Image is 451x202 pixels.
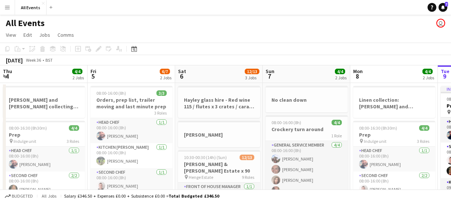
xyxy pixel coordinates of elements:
[359,125,397,131] span: 08:00-16:30 (8h30m)
[266,68,274,75] span: Sun
[245,69,259,74] span: 12/13
[353,68,363,75] span: Mon
[12,194,33,199] span: Budgeted
[184,155,227,160] span: 10:30-00:30 (14h) (Sun)
[67,138,79,144] span: 3 Roles
[352,72,363,80] span: 8
[332,120,342,125] span: 4/4
[441,68,450,75] span: Tue
[245,75,259,80] div: 3 Jobs
[353,131,435,138] h3: Prep
[39,32,50,38] span: Jobs
[178,131,260,138] h3: [PERSON_NAME]
[4,192,34,200] button: Budgeted
[266,126,348,133] h3: Crockery turn around
[156,90,167,96] span: 3/3
[422,69,433,74] span: 4/4
[6,18,45,29] h1: All Events
[335,75,347,80] div: 2 Jobs
[160,75,171,80] div: 2 Jobs
[90,86,173,193] app-job-card: 08:00-16:00 (8h)3/3Orders, prep list, trailer moving and last minute prep3 RolesHead Chef1/108:00...
[266,97,348,103] h3: No clean down
[266,86,348,112] app-job-card: No clean down
[23,32,32,38] span: Edit
[90,97,173,110] h3: Orders, prep list, trailer moving and last minute prep
[89,72,96,80] span: 5
[64,193,219,199] div: Salary £346.50 + Expenses £0.00 + Subsistence £0.00 =
[169,193,219,199] span: Total Budgeted £346.50
[3,30,19,40] a: View
[353,97,435,110] h3: Linen collection: [PERSON_NAME] and [PERSON_NAME]
[96,90,126,96] span: 08:00-16:00 (8h)
[3,97,85,110] h3: [PERSON_NAME] and [PERSON_NAME] collecting napkins
[55,30,77,40] a: Comms
[353,147,435,172] app-card-role: Head Chef1/108:00-16:00 (8h)[PERSON_NAME]
[3,131,85,138] h3: Prep
[90,118,173,143] app-card-role: Head Chef1/108:00-16:00 (8h)[PERSON_NAME]
[419,125,429,131] span: 4/4
[58,32,74,38] span: Comms
[90,143,173,168] app-card-role: Kitchen [PERSON_NAME]1/108:00-16:00 (8h)[PERSON_NAME]
[178,68,186,75] span: Sat
[3,86,85,118] app-job-card: [PERSON_NAME] and [PERSON_NAME] collecting napkins
[178,97,260,110] h3: Hayley glass hire - Red wine 115 / flutes x 3 crates / carafe x 20
[331,133,342,138] span: 1 Role
[271,120,301,125] span: 08:00-16:00 (8h)
[160,69,170,74] span: 6/7
[423,75,434,80] div: 2 Jobs
[6,57,23,64] div: [DATE]
[266,115,348,198] app-job-card: 08:00-16:00 (8h)4/4Crockery turn around1 RoleGeneral service member4/408:00-16:00 (8h)[PERSON_NAM...
[69,125,79,131] span: 4/4
[3,68,12,75] span: Thu
[417,138,429,144] span: 3 Roles
[14,138,36,144] span: Indulge unit
[72,69,82,74] span: 4/4
[24,57,42,63] span: Week 36
[15,0,47,15] button: All Events
[178,86,260,118] app-job-card: Hayley glass hire - Red wine 115 / flutes x 3 crates / carafe x 20
[265,72,274,80] span: 7
[178,161,260,174] h3: [PERSON_NAME] & [PERSON_NAME] Estate x 90
[364,138,387,144] span: Indulge unit
[3,147,85,172] app-card-role: Head Chef1/108:00-16:00 (8h)[PERSON_NAME]
[436,19,445,28] app-user-avatar: Lucy Hinks
[9,125,47,131] span: 08:00-16:30 (8h30m)
[21,30,35,40] a: Edit
[36,30,53,40] a: Jobs
[266,141,348,198] app-card-role: General service member4/408:00-16:00 (8h)[PERSON_NAME][PERSON_NAME][PERSON_NAME][PERSON_NAME]
[440,72,450,80] span: 9
[445,2,448,7] span: 7
[6,32,16,38] span: View
[154,110,167,116] span: 3 Roles
[177,72,186,80] span: 6
[242,174,254,180] span: 9 Roles
[353,86,435,118] app-job-card: Linen collection: [PERSON_NAME] and [PERSON_NAME]
[45,57,53,63] div: BST
[240,155,254,160] span: 12/13
[439,3,447,12] a: 7
[2,72,12,80] span: 4
[335,69,345,74] span: 4/4
[40,193,58,199] span: All jobs
[178,121,260,147] app-job-card: [PERSON_NAME]
[90,168,173,193] app-card-role: Second Chef1/108:00-16:00 (8h)[PERSON_NAME]
[189,174,213,180] span: Henge Estate
[73,75,84,80] div: 2 Jobs
[90,68,96,75] span: Fri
